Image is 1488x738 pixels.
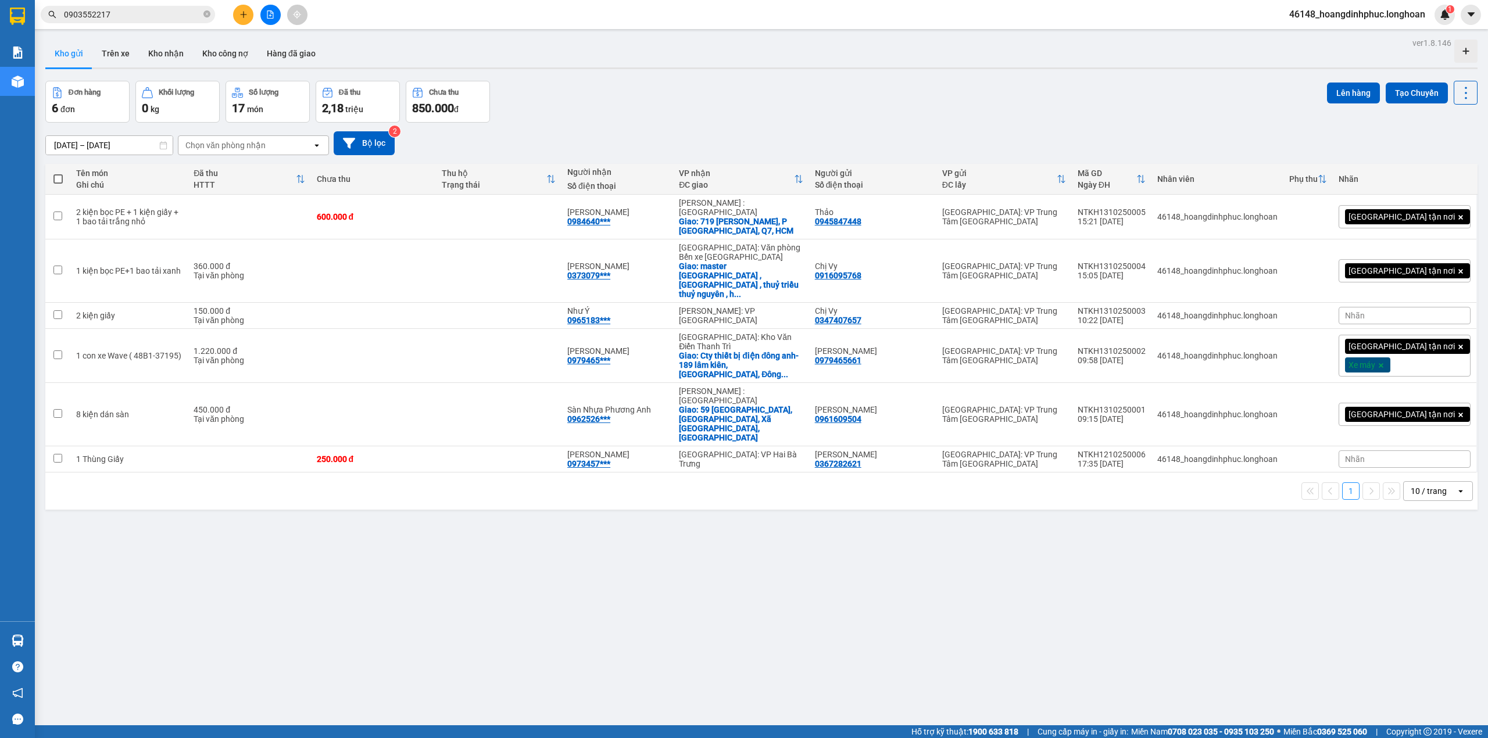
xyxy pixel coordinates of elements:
div: 09:58 [DATE] [1078,356,1146,365]
div: Tại văn phòng [194,356,305,365]
span: [GEOGRAPHIC_DATA] tận nơi [1348,409,1455,420]
div: VP nhận [679,169,794,178]
div: Như Ý [567,306,667,316]
div: Thu hộ [442,169,546,178]
div: 46148_hoangdinhphuc.longhoan [1157,410,1278,419]
th: Toggle SortBy [673,164,809,195]
span: caret-down [1466,9,1476,20]
span: ... [781,370,788,379]
div: [GEOGRAPHIC_DATA]: VP Trung Tâm [GEOGRAPHIC_DATA] [942,405,1066,424]
div: Tân Chí [567,207,667,217]
img: warehouse-icon [12,76,24,88]
button: Trên xe [92,40,139,67]
th: Toggle SortBy [1283,164,1333,195]
span: triệu [345,105,363,114]
div: ver 1.8.146 [1412,37,1451,49]
span: file-add [266,10,274,19]
span: plus [239,10,248,19]
button: Đơn hàng6đơn [45,81,130,123]
div: Tên món [76,169,182,178]
div: Giao: master villa vũ yên , cầu vũ yên , thuỷ triều thuỷ nguyên , hải phòng [679,261,803,299]
div: Tại văn phòng [194,316,305,325]
div: 1.220.000 đ [194,346,305,356]
div: Chọn văn phòng nhận [185,139,266,151]
div: NTKH1310250003 [1078,306,1146,316]
div: Khối lượng [159,88,194,96]
div: Nhân viên [1157,174,1278,184]
span: 46148_hoangdinhphuc.longhoan [1280,7,1435,22]
button: Tạo Chuyến [1386,83,1448,103]
div: 10 / trang [1411,485,1447,497]
div: NTKH1210250006 [1078,450,1146,459]
div: [PERSON_NAME] : [GEOGRAPHIC_DATA] [679,386,803,405]
div: Người gửi [815,169,931,178]
div: Chưa thu [317,174,431,184]
div: NTKH1310250004 [1078,261,1146,271]
th: Toggle SortBy [936,164,1072,195]
div: Đã thu [194,169,295,178]
div: 10:22 [DATE] [1078,316,1146,325]
div: Ghi chú [76,180,182,189]
div: [GEOGRAPHIC_DATA]: VP Trung Tâm [GEOGRAPHIC_DATA] [942,261,1066,280]
svg: open [312,141,321,150]
div: 2 kiện bọc PE + 1 kiện giấy + 1 bao tải trắng nhỏ [76,207,182,226]
div: Mã GD [1078,169,1136,178]
div: 0347407657 [815,316,861,325]
div: Giao: Cty thiết bị điện đông anh- 189 lâm kiên, Thụy Lâm, Đông Anh, HÀ Nội [679,351,803,379]
th: Toggle SortBy [1072,164,1151,195]
div: 0367282621 [815,459,861,468]
button: Khối lượng0kg [135,81,220,123]
button: 1 [1342,482,1360,500]
span: Nhãn [1345,311,1365,320]
button: Số lượng17món [226,81,310,123]
span: 2,18 [322,101,344,115]
div: Tạo kho hàng mới [1454,40,1478,63]
div: [GEOGRAPHIC_DATA]: VP Trung Tâm [GEOGRAPHIC_DATA] [942,207,1066,226]
span: aim [293,10,301,19]
button: Hàng đã giao [257,40,325,67]
span: Cung cấp máy in - giấy in: [1038,725,1128,738]
strong: 0708 023 035 - 0935 103 250 [1168,727,1274,736]
span: ... [734,289,741,299]
button: plus [233,5,253,25]
div: 8 kiện dán sàn [76,410,182,419]
span: [GEOGRAPHIC_DATA] tận nơi [1348,341,1455,352]
div: 15:05 [DATE] [1078,271,1146,280]
img: solution-icon [12,46,24,59]
div: [GEOGRAPHIC_DATA]: VP Hai Bà Trưng [679,450,803,468]
span: notification [12,687,23,698]
div: Nhãn [1339,174,1471,184]
div: 1 Thùng Giấy [76,454,182,464]
div: 46148_hoangdinhphuc.longhoan [1157,351,1278,360]
span: [GEOGRAPHIC_DATA] tận nơi [1348,266,1455,276]
button: Kho gửi [45,40,92,67]
div: Đã thu [339,88,360,96]
div: NTKH1310250005 [1078,207,1146,217]
div: Trạng thái [442,180,546,189]
div: Anh Vũ [567,346,667,356]
span: 850.000 [412,101,454,115]
div: NTKH1310250001 [1078,405,1146,414]
button: Kho nhận [139,40,193,67]
button: file-add [260,5,281,25]
button: Kho công nợ [193,40,257,67]
span: 0 [142,101,148,115]
span: close-circle [203,10,210,17]
div: 600.000 đ [317,212,431,221]
div: [PERSON_NAME]: VP [GEOGRAPHIC_DATA] [679,306,803,325]
span: copyright [1423,728,1432,736]
strong: 0369 525 060 [1317,727,1367,736]
span: ⚪️ [1277,729,1280,734]
div: [GEOGRAPHIC_DATA]: VP Trung Tâm [GEOGRAPHIC_DATA] [942,450,1066,468]
span: Miền Nam [1131,725,1274,738]
div: 09:15 [DATE] [1078,414,1146,424]
span: Hỗ trợ kỹ thuật: [911,725,1018,738]
div: Anh Vũ [815,346,931,356]
div: Lan Anh [567,450,667,459]
span: question-circle [12,661,23,672]
span: | [1027,725,1029,738]
div: Phụ thu [1289,174,1318,184]
div: Tại văn phòng [194,414,305,424]
button: caret-down [1461,5,1481,25]
div: 0961609504 [815,414,861,424]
